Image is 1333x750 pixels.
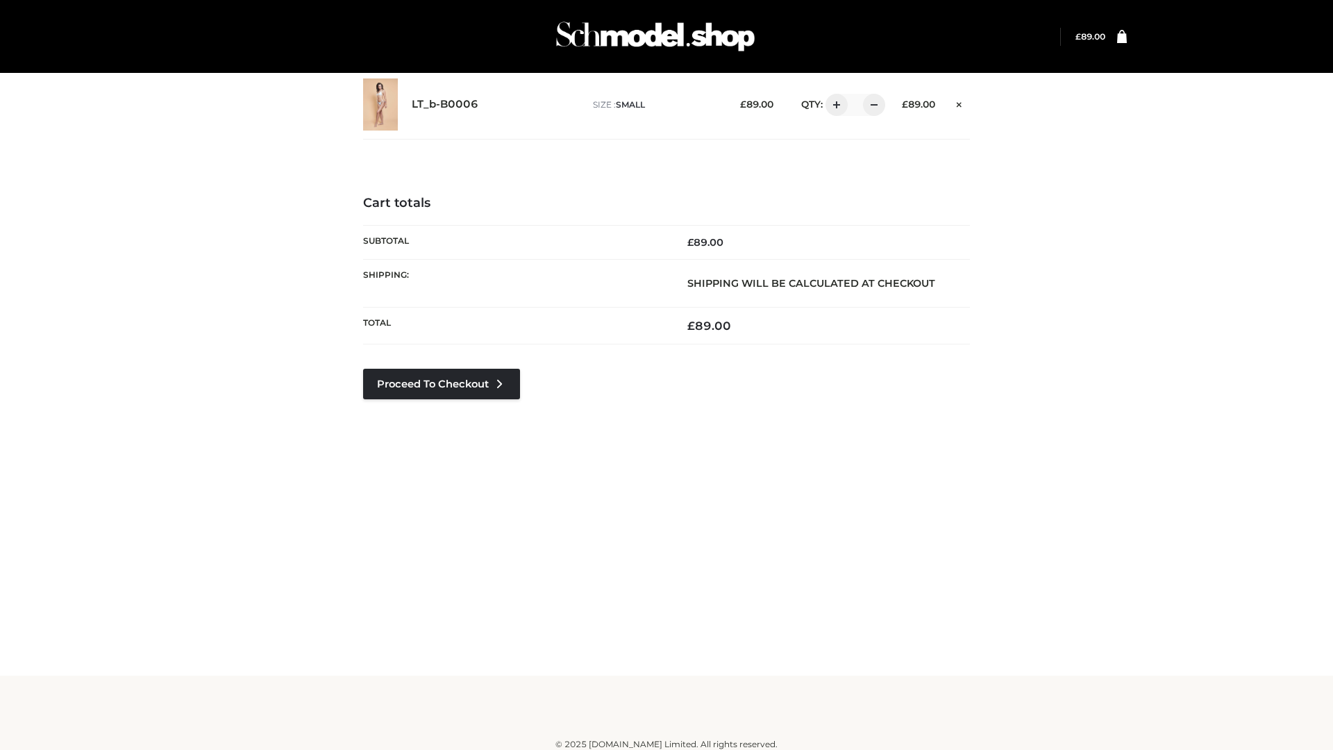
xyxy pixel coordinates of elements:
[687,319,695,333] span: £
[363,225,666,259] th: Subtotal
[363,196,970,211] h4: Cart totals
[687,236,723,249] bdi: 89.00
[902,99,908,110] span: £
[363,369,520,399] a: Proceed to Checkout
[787,94,880,116] div: QTY:
[740,99,773,110] bdi: 89.00
[949,94,970,112] a: Remove this item
[593,99,719,111] p: size :
[363,78,398,131] img: LT_b-B0006 - SMALL
[1075,31,1081,42] span: £
[1075,31,1105,42] bdi: 89.00
[902,99,935,110] bdi: 89.00
[363,259,666,307] th: Shipping:
[687,277,935,290] strong: Shipping will be calculated at checkout
[412,98,478,111] a: LT_b-B0006
[551,9,760,64] img: Schmodel Admin 964
[740,99,746,110] span: £
[687,319,731,333] bdi: 89.00
[1075,31,1105,42] a: £89.00
[687,236,694,249] span: £
[616,99,645,110] span: SMALL
[363,308,666,344] th: Total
